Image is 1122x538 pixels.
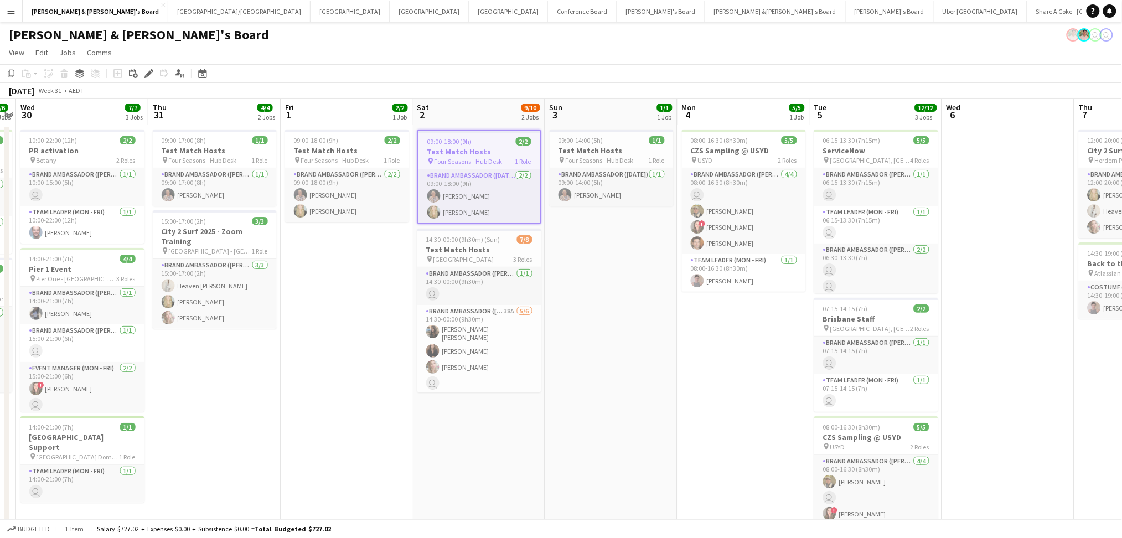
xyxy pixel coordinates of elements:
button: [PERSON_NAME]'s Board [846,1,934,22]
span: Total Budgeted $727.02 [255,525,331,533]
button: [PERSON_NAME]'s Board [617,1,705,22]
app-user-avatar: Arrence Torres [1078,28,1091,42]
button: [GEOGRAPHIC_DATA] [469,1,548,22]
app-user-avatar: James Millard [1100,28,1113,42]
div: Salary $727.02 + Expenses $0.00 + Subsistence $0.00 = [97,525,331,533]
button: Budgeted [6,523,51,535]
button: Uber [GEOGRAPHIC_DATA] [934,1,1027,22]
span: Budgeted [18,525,50,533]
button: [GEOGRAPHIC_DATA] [390,1,469,22]
span: 1 item [61,525,87,533]
button: [GEOGRAPHIC_DATA] [311,1,390,22]
app-user-avatar: Arrence Torres [1067,28,1080,42]
button: Conference Board [548,1,617,22]
app-user-avatar: James Millard [1089,28,1102,42]
button: [PERSON_NAME] & [PERSON_NAME]'s Board [23,1,168,22]
button: [PERSON_NAME] & [PERSON_NAME]'s Board [705,1,846,22]
button: [GEOGRAPHIC_DATA]/[GEOGRAPHIC_DATA] [168,1,311,22]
